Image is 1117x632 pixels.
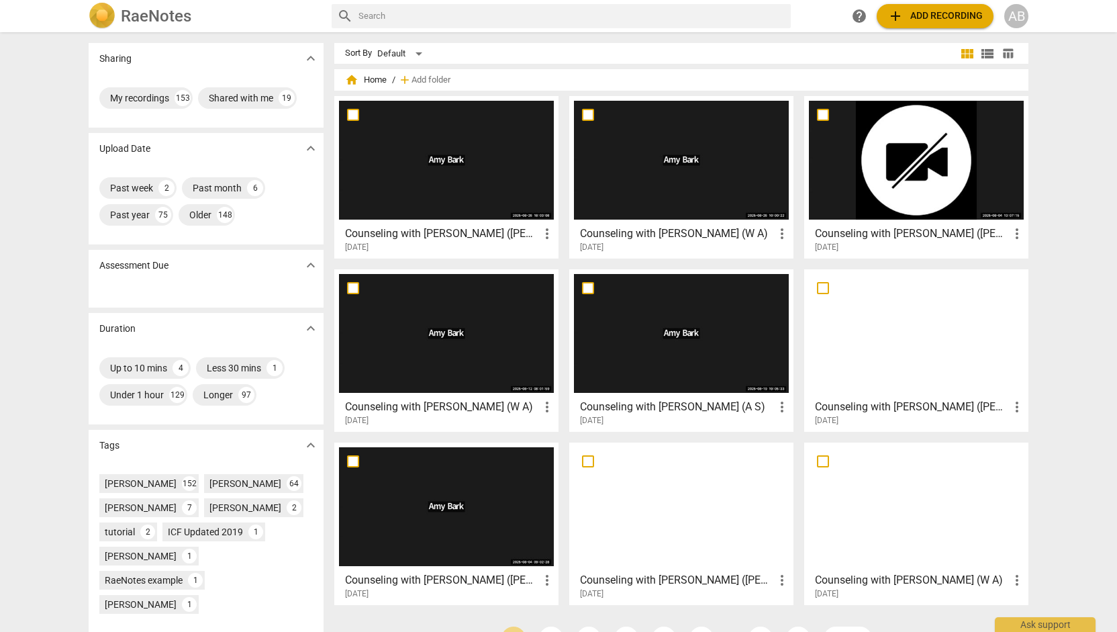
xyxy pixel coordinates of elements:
[110,361,167,375] div: Up to 10 mins
[998,44,1018,64] button: Table view
[1009,399,1025,415] span: more_vert
[815,415,838,426] span: [DATE]
[105,598,177,611] div: [PERSON_NAME]
[209,91,273,105] div: Shared with me
[574,274,789,426] a: Counseling with [PERSON_NAME] (A S)[DATE]
[1004,4,1028,28] button: AB
[110,208,150,222] div: Past year
[815,399,1009,415] h3: Counseling with Amy Bark (K M)
[140,525,155,539] div: 2
[182,476,197,491] div: 152
[345,415,369,426] span: [DATE]
[539,226,555,242] span: more_vert
[815,226,1009,242] h3: Counseling with Amy Bark (K H)
[959,46,975,62] span: view_module
[110,91,169,105] div: My recordings
[301,48,321,69] button: Show more
[279,90,295,106] div: 19
[182,597,197,612] div: 1
[303,320,319,336] span: expand_more
[815,588,838,600] span: [DATE]
[398,73,411,87] span: add
[847,4,871,28] a: Help
[539,399,555,415] span: more_vert
[574,101,789,253] a: Counseling with [PERSON_NAME] (W A)[DATE]
[105,549,177,563] div: [PERSON_NAME]
[182,500,197,515] div: 7
[301,255,321,275] button: Show more
[266,360,283,376] div: 1
[188,573,203,588] div: 1
[121,7,191,26] h2: RaeNotes
[339,447,554,599] a: Counseling with [PERSON_NAME] ([PERSON_NAME][DATE]
[809,101,1024,253] a: Counseling with [PERSON_NAME] ([PERSON_NAME][DATE]
[1009,572,1025,588] span: more_vert
[238,387,254,403] div: 97
[110,181,153,195] div: Past week
[217,207,233,223] div: 148
[580,226,774,242] h3: Counseling with Amy Bark (W A)
[301,318,321,338] button: Show more
[580,572,774,588] h3: Counseling with Amy Bark (L W)
[155,207,171,223] div: 75
[815,572,1009,588] h3: Counseling with Amy Bark (W A)
[105,477,177,490] div: [PERSON_NAME]
[303,257,319,273] span: expand_more
[105,574,183,587] div: RaeNotes example
[539,572,555,588] span: more_vert
[99,142,150,156] p: Upload Date
[1002,47,1014,60] span: table_chart
[345,399,539,415] h3: Counseling with Amy Bark (W A)
[169,387,185,403] div: 129
[89,3,321,30] a: LogoRaeNotes
[995,617,1096,632] div: Ask support
[979,46,995,62] span: view_list
[887,8,983,24] span: Add recording
[809,447,1024,599] a: Counseling with [PERSON_NAME] (W A)[DATE]
[173,360,189,376] div: 4
[815,242,838,253] span: [DATE]
[207,361,261,375] div: Less 30 mins
[89,3,115,30] img: Logo
[774,226,790,242] span: more_vert
[339,274,554,426] a: Counseling with [PERSON_NAME] (W A)[DATE]
[99,322,136,336] p: Duration
[209,477,281,490] div: [PERSON_NAME]
[99,52,132,66] p: Sharing
[203,388,233,402] div: Longer
[247,180,263,196] div: 6
[193,181,242,195] div: Past month
[345,226,539,242] h3: Counseling with Amy Bark (D B)
[337,8,353,24] span: search
[345,73,387,87] span: Home
[957,44,977,64] button: Tile view
[774,572,790,588] span: more_vert
[209,501,281,514] div: [PERSON_NAME]
[99,259,168,273] p: Assessment Due
[175,90,191,106] div: 153
[345,588,369,600] span: [DATE]
[110,388,164,402] div: Under 1 hour
[287,500,301,515] div: 2
[580,399,774,415] h3: Counseling with Amy Bark (A S)
[809,274,1024,426] a: Counseling with [PERSON_NAME] ([PERSON_NAME][DATE]
[977,44,998,64] button: List view
[887,8,904,24] span: add
[301,435,321,455] button: Show more
[287,476,301,491] div: 64
[189,208,211,222] div: Older
[168,525,243,539] div: ICF Updated 2019
[345,48,372,58] div: Sort By
[303,140,319,156] span: expand_more
[774,399,790,415] span: more_vert
[105,501,177,514] div: [PERSON_NAME]
[345,572,539,588] h3: Counseling with Amy Bark (D B)
[358,5,785,27] input: Search
[377,43,427,64] div: Default
[99,439,119,453] p: Tags
[411,75,450,85] span: Add folder
[339,101,554,253] a: Counseling with [PERSON_NAME] ([PERSON_NAME][DATE]
[851,8,867,24] span: help
[877,4,993,28] button: Upload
